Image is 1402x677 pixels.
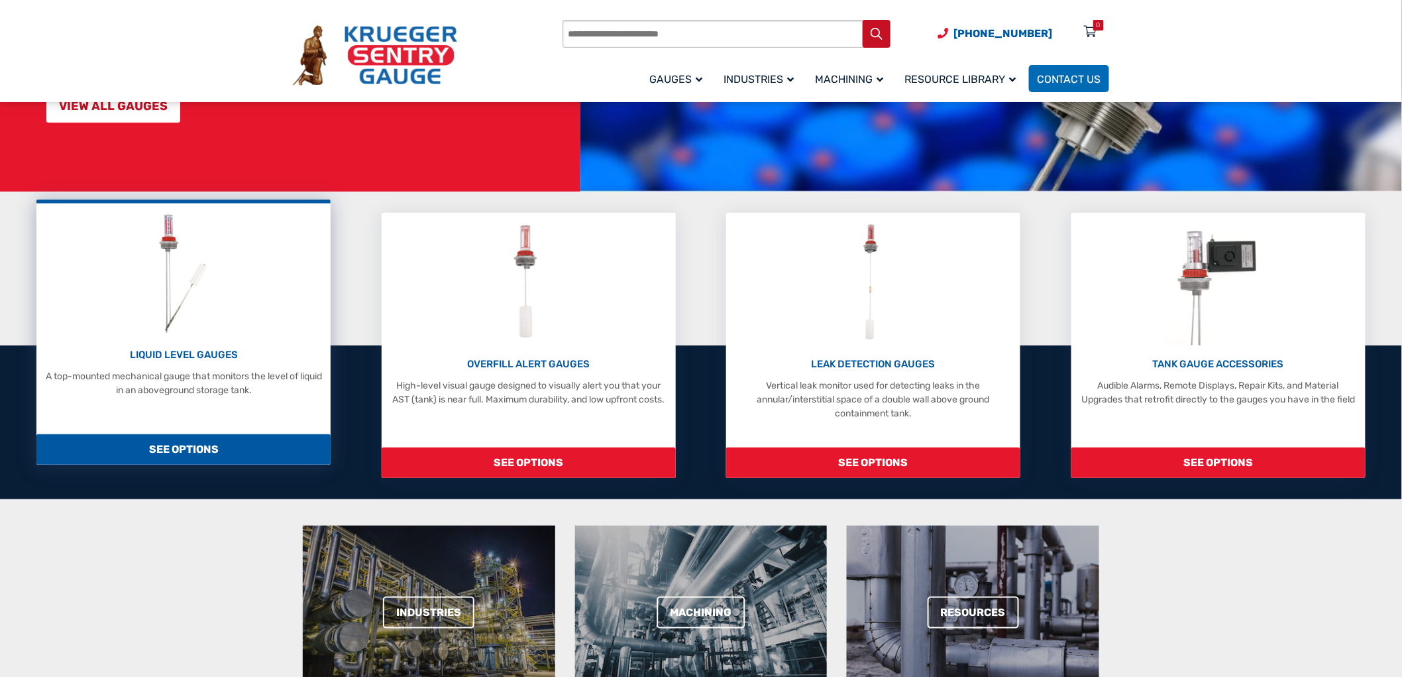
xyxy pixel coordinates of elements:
span: SEE OPTIONS [726,448,1020,478]
a: Machining [657,597,745,629]
img: Liquid Level Gauges [148,210,219,336]
span: [PHONE_NUMBER] [953,27,1052,40]
span: Machining [815,73,883,86]
p: TANK GAUGE ACCESSORIES [1078,357,1359,372]
a: Gauges [641,63,716,94]
p: Vertical leak monitor used for detecting leaks in the annular/interstitial space of a double wall... [733,379,1014,420]
a: Industries [383,597,474,629]
p: A top-mounted mechanical gauge that monitors the level of liquid in an aboveground storage tank. [43,369,324,397]
span: Industries [724,73,794,86]
span: SEE OPTIONS [36,434,331,465]
img: Leak Detection Gauges [847,219,900,345]
a: Phone Number (920) 434-8860 [938,25,1052,42]
a: Machining [807,63,896,94]
a: Leak Detection Gauges LEAK DETECTION GAUGES Vertical leak monitor used for detecting leaks in the... [726,213,1020,478]
p: OVERFILL ALERT GAUGES [388,357,669,372]
a: VIEW ALL GAUGES [46,90,180,123]
p: LIQUID LEVEL GAUGES [43,347,324,363]
a: Contact Us [1029,65,1109,92]
span: SEE OPTIONS [382,448,676,478]
a: Resource Library [896,63,1029,94]
p: Audible Alarms, Remote Displays, Repair Kits, and Material Upgrades that retrofit directly to the... [1078,379,1359,406]
a: Resources [928,597,1019,629]
p: High-level visual gauge designed to visually alert you that your AST (tank) is near full. Maximum... [388,379,669,406]
img: Krueger Sentry Gauge [293,25,457,86]
img: Tank Gauge Accessories [1165,219,1271,345]
a: Tank Gauge Accessories TANK GAUGE ACCESSORIES Audible Alarms, Remote Displays, Repair Kits, and M... [1071,213,1366,478]
img: Overfill Alert Gauges [499,219,558,345]
span: Resource Library [904,73,1016,86]
a: Liquid Level Gauges LIQUID LEVEL GAUGES A top-mounted mechanical gauge that monitors the level of... [36,200,331,465]
a: Overfill Alert Gauges OVERFILL ALERT GAUGES High-level visual gauge designed to visually alert yo... [382,213,676,478]
a: Industries [716,63,807,94]
span: Gauges [649,73,702,86]
span: Contact Us [1037,73,1101,86]
span: SEE OPTIONS [1071,448,1366,478]
p: LEAK DETECTION GAUGES [733,357,1014,372]
div: 0 [1097,20,1101,31]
